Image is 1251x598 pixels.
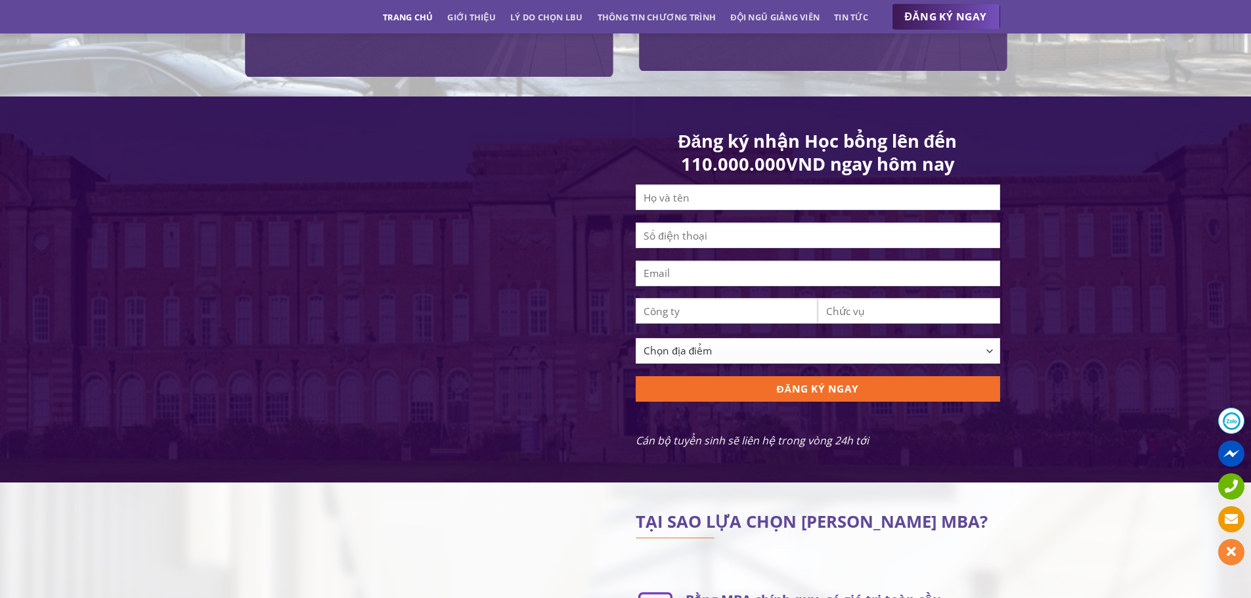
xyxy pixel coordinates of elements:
input: Chức vụ [818,298,1000,324]
a: ĐĂNG KÝ NGAY [892,4,1000,30]
img: line-lbu.jpg [636,538,714,539]
a: Trang chủ [383,5,433,29]
a: Tin tức [834,5,868,29]
a: Lý do chọn LBU [510,5,583,29]
input: Email [636,261,1000,286]
h2: TẠI SAO LỰA CHỌN [PERSON_NAME] MBA? [636,515,1000,528]
input: Công ty [636,298,818,324]
a: Giới thiệu [447,5,496,29]
span: ĐĂNG KÝ NGAY [905,9,987,25]
a: Đội ngũ giảng viên [730,5,820,29]
form: Contact form [636,129,1000,450]
em: Cán bộ tuyển sinh sẽ liên hệ trong vòng 24h tới [636,433,869,448]
input: Họ và tên [636,184,1000,210]
a: Thông tin chương trình [598,5,716,29]
h1: Đăng ký nhận Học bổng lên đến 110.000.000VND ngay hôm nay [636,129,1000,176]
input: Số điện thoại [636,223,1000,248]
input: ĐĂNG KÝ NGAY [636,376,1000,402]
iframe: Thạc sĩ Quản trị kinh doanh Quốc tế - Leeds Beckett MBA từ ĐH FPT & ĐH Leeds Beckett (UK) [252,187,616,406]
